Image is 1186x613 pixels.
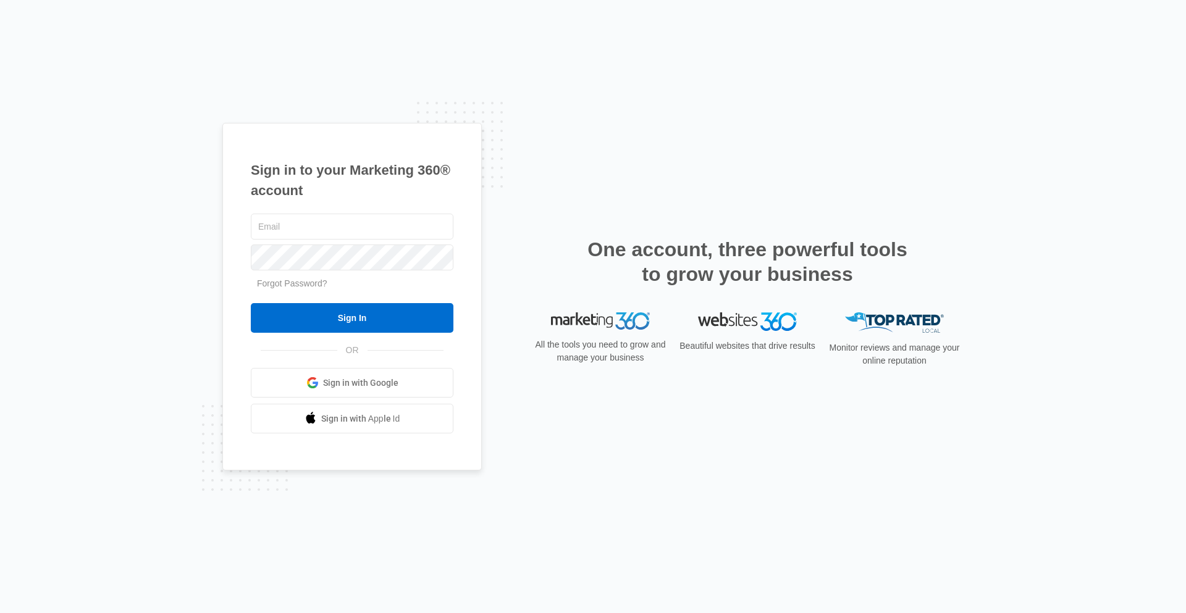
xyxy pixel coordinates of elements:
span: Sign in with Apple Id [321,412,400,425]
h1: Sign in to your Marketing 360® account [251,160,453,201]
input: Sign In [251,303,453,333]
img: Top Rated Local [845,312,944,333]
p: Beautiful websites that drive results [678,340,817,352]
p: All the tools you need to grow and manage your business [531,338,670,364]
p: Monitor reviews and manage your online reputation [825,341,964,367]
a: Sign in with Google [251,368,453,398]
span: OR [337,344,368,357]
input: Email [251,214,453,240]
img: Websites 360 [698,312,797,330]
span: Sign in with Google [323,377,398,390]
a: Forgot Password? [257,278,327,288]
h2: One account, three powerful tools to grow your business [584,237,911,286]
a: Sign in with Apple Id [251,404,453,433]
img: Marketing 360 [551,312,650,330]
